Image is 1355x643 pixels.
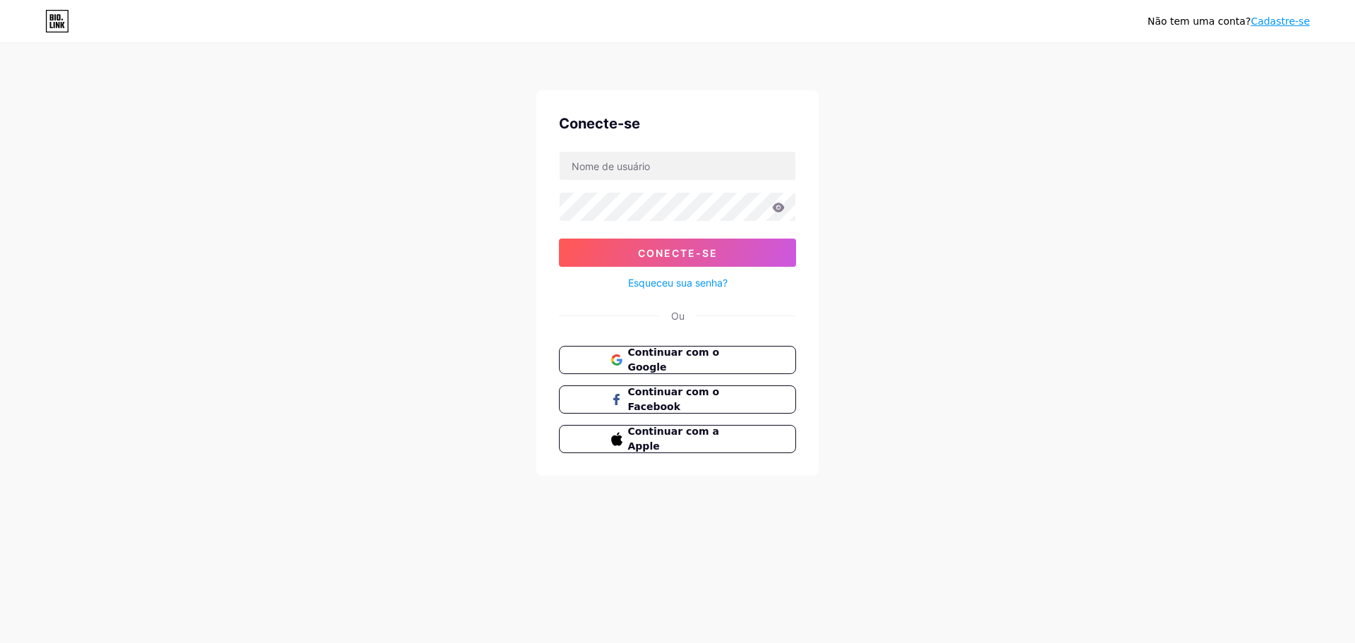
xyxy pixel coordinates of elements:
font: Continuar com a Apple [628,426,719,452]
font: Conecte-se [559,115,640,132]
font: Continuar com o Facebook [628,386,720,412]
font: Ou [671,310,685,322]
font: Esqueceu sua senha? [628,277,728,289]
font: Conecte-se [638,247,718,259]
font: Não tem uma conta? [1148,16,1251,27]
button: Continuar com a Apple [559,425,796,453]
button: Continuar com o Facebook [559,385,796,414]
a: Cadastre-se [1251,16,1310,27]
input: Nome de usuário [560,152,795,180]
button: Continuar com o Google [559,346,796,374]
button: Conecte-se [559,239,796,267]
a: Esqueceu sua senha? [628,275,728,290]
font: Continuar com o Google [628,347,720,373]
